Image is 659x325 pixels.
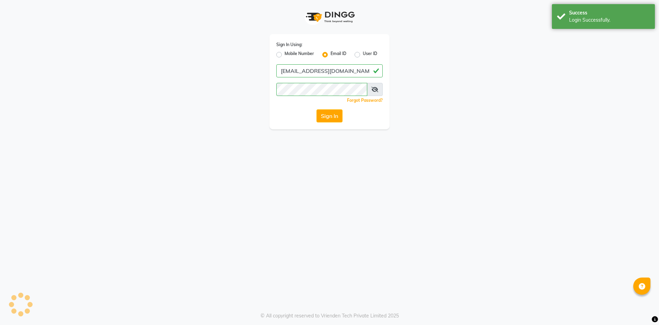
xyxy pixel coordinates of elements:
label: Email ID [331,51,346,59]
div: Login Successfully. [569,17,650,24]
label: Mobile Number [285,51,314,59]
input: Username [276,64,383,77]
button: Sign In [316,109,343,122]
img: logo1.svg [302,7,357,27]
div: Success [569,9,650,17]
input: Username [276,83,367,96]
label: User ID [363,51,377,59]
a: Forgot Password? [347,98,383,103]
label: Sign In Using: [276,42,302,48]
